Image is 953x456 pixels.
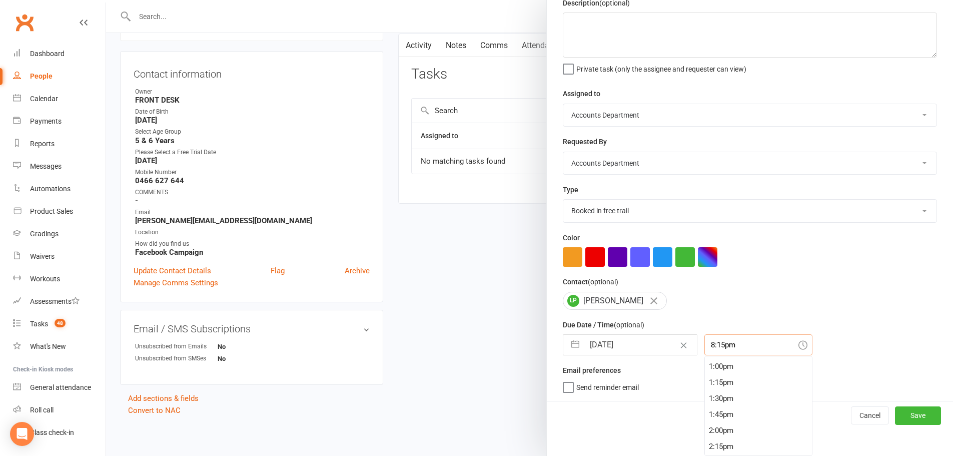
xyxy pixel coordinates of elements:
label: Type [563,184,578,195]
a: Dashboard [13,43,106,65]
div: Dashboard [30,50,65,58]
div: Class check-in [30,428,74,436]
div: Tasks [30,320,48,328]
div: What's New [30,342,66,350]
div: General attendance [30,383,91,391]
label: Assigned to [563,88,600,99]
span: Private task (only the assignee and requester can view) [576,62,746,73]
div: 2:15pm [705,438,812,454]
a: Class kiosk mode [13,421,106,444]
small: (optional) [614,321,644,329]
a: Product Sales [13,200,106,223]
label: Due Date / Time [563,319,644,330]
div: Workouts [30,275,60,283]
div: Automations [30,185,71,193]
a: Clubworx [12,10,37,35]
a: General attendance kiosk mode [13,376,106,399]
button: Cancel [851,406,889,424]
a: People [13,65,106,88]
div: 1:30pm [705,390,812,406]
button: Save [895,406,941,424]
div: Open Intercom Messenger [10,422,34,446]
div: 1:00pm [705,358,812,374]
a: Automations [13,178,106,200]
div: Reports [30,140,55,148]
div: Waivers [30,252,55,260]
div: Product Sales [30,207,73,215]
a: Reports [13,133,106,155]
div: People [30,72,53,80]
a: Gradings [13,223,106,245]
a: Messages [13,155,106,178]
small: (optional) [588,278,618,286]
span: 48 [55,319,66,327]
a: Workouts [13,268,106,290]
div: Messages [30,162,62,170]
div: 1:15pm [705,374,812,390]
div: Gradings [30,230,59,238]
div: Calendar [30,95,58,103]
a: Waivers [13,245,106,268]
a: What's New [13,335,106,358]
a: Payments [13,110,106,133]
div: Roll call [30,406,54,414]
span: LP [567,295,579,307]
a: Calendar [13,88,106,110]
div: Assessments [30,297,80,305]
button: Clear Date [675,335,692,354]
span: Send reminder email [576,380,639,391]
div: 2:00pm [705,422,812,438]
label: Color [563,232,580,243]
a: Tasks 48 [13,313,106,335]
div: 1:45pm [705,406,812,422]
div: [PERSON_NAME] [563,292,667,310]
label: Email preferences [563,365,621,376]
label: Requested By [563,136,607,147]
a: Assessments [13,290,106,313]
div: Payments [30,117,62,125]
label: Contact [563,276,618,287]
a: Roll call [13,399,106,421]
